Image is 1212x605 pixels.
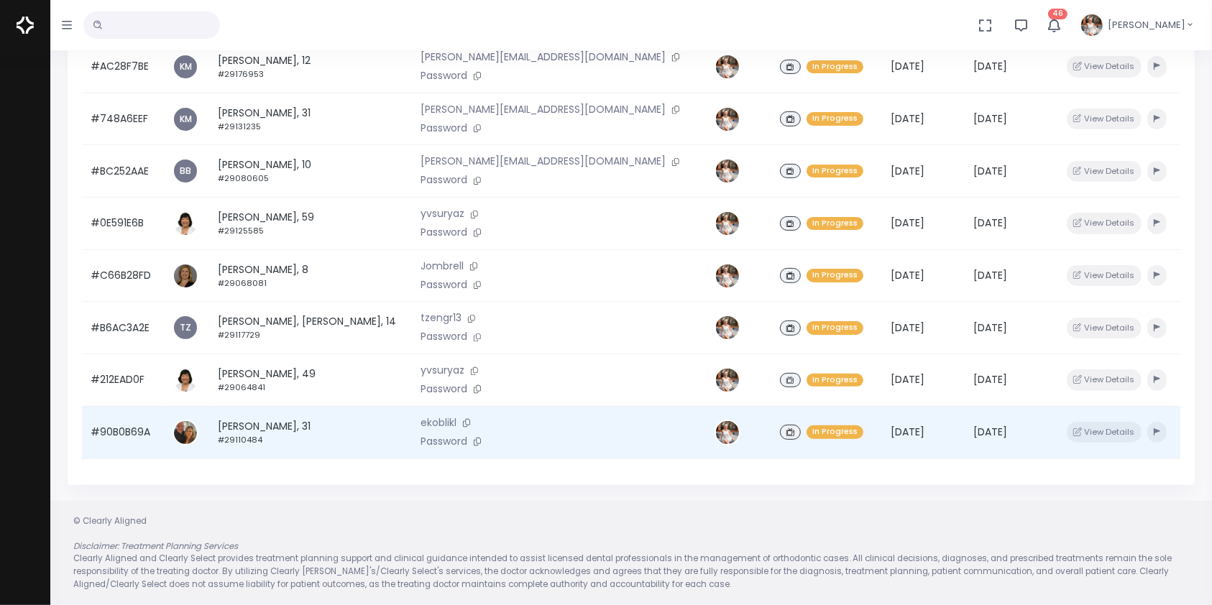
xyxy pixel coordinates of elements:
[807,217,863,231] span: In Progress
[82,93,164,145] td: #748A6EEF
[174,108,197,131] a: KM
[807,112,863,126] span: In Progress
[421,277,697,293] p: Password
[421,415,697,431] p: ekoblikl
[807,425,863,439] span: In Progress
[891,320,924,335] span: [DATE]
[891,425,924,439] span: [DATE]
[82,302,164,354] td: #B6AC3A2E
[421,225,697,241] p: Password
[209,145,413,198] td: [PERSON_NAME], 10
[807,269,863,282] span: In Progress
[807,60,863,74] span: In Progress
[1067,161,1141,182] button: View Details
[1079,12,1105,38] img: Header Avatar
[973,164,1007,178] span: [DATE]
[973,425,1007,439] span: [DATE]
[209,93,413,145] td: [PERSON_NAME], 31
[174,160,197,183] a: BB
[17,10,34,40] img: Logo Horizontal
[218,121,261,132] small: #29131235
[1067,213,1141,234] button: View Details
[209,406,413,458] td: [PERSON_NAME], 31
[218,277,267,289] small: #29068081
[1067,265,1141,286] button: View Details
[1067,318,1141,338] button: View Details
[421,329,697,345] p: Password
[1067,369,1141,390] button: View Details
[59,515,1203,591] div: © Clearly Aligned Clearly Aligned and Clearly Select provides treatment planning support and clin...
[807,165,863,178] span: In Progress
[209,302,413,354] td: [PERSON_NAME], [PERSON_NAME], 14
[421,121,697,137] p: Password
[421,68,697,84] p: Password
[891,164,924,178] span: [DATE]
[891,111,924,126] span: [DATE]
[218,434,262,445] small: #29110484
[421,363,697,379] p: yvsuryaz
[209,198,413,250] td: [PERSON_NAME], 59
[973,111,1007,126] span: [DATE]
[973,216,1007,230] span: [DATE]
[1108,18,1185,32] span: [PERSON_NAME]
[82,145,164,198] td: #BC252AAE
[209,41,413,93] td: [PERSON_NAME], 12
[891,372,924,387] span: [DATE]
[891,268,924,282] span: [DATE]
[1067,422,1141,443] button: View Details
[82,406,164,458] td: #90B0B69A
[973,268,1007,282] span: [DATE]
[218,172,269,184] small: #29080605
[1048,9,1068,19] span: 46
[973,59,1007,73] span: [DATE]
[218,382,265,393] small: #29064841
[421,102,697,118] p: [PERSON_NAME][EMAIL_ADDRESS][DOMAIN_NAME]
[891,216,924,230] span: [DATE]
[73,540,238,552] em: Disclaimer: Treatment Planning Services
[421,206,697,222] p: yvsuryaz
[421,382,697,397] p: Password
[82,198,164,250] td: #0E591E6B
[421,310,697,326] p: tzengr13
[82,41,164,93] td: #AC28F7BE
[209,249,413,302] td: [PERSON_NAME], 8
[973,320,1007,335] span: [DATE]
[82,249,164,302] td: #C66B28FD
[218,329,260,341] small: #29117729
[973,372,1007,387] span: [DATE]
[807,374,863,387] span: In Progress
[891,59,924,73] span: [DATE]
[421,172,697,188] p: Password
[174,55,197,78] a: KM
[1067,108,1141,129] button: View Details
[82,354,164,407] td: #212EAD0F
[218,225,264,236] small: #29125585
[421,50,697,65] p: [PERSON_NAME][EMAIL_ADDRESS][DOMAIN_NAME]
[421,154,697,170] p: [PERSON_NAME][EMAIL_ADDRESS][DOMAIN_NAME]
[209,354,413,407] td: [PERSON_NAME], 49
[218,68,264,80] small: #29176953
[174,316,197,339] a: TZ
[807,321,863,335] span: In Progress
[1067,56,1141,77] button: View Details
[421,259,697,274] p: Jombrell
[421,434,697,450] p: Password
